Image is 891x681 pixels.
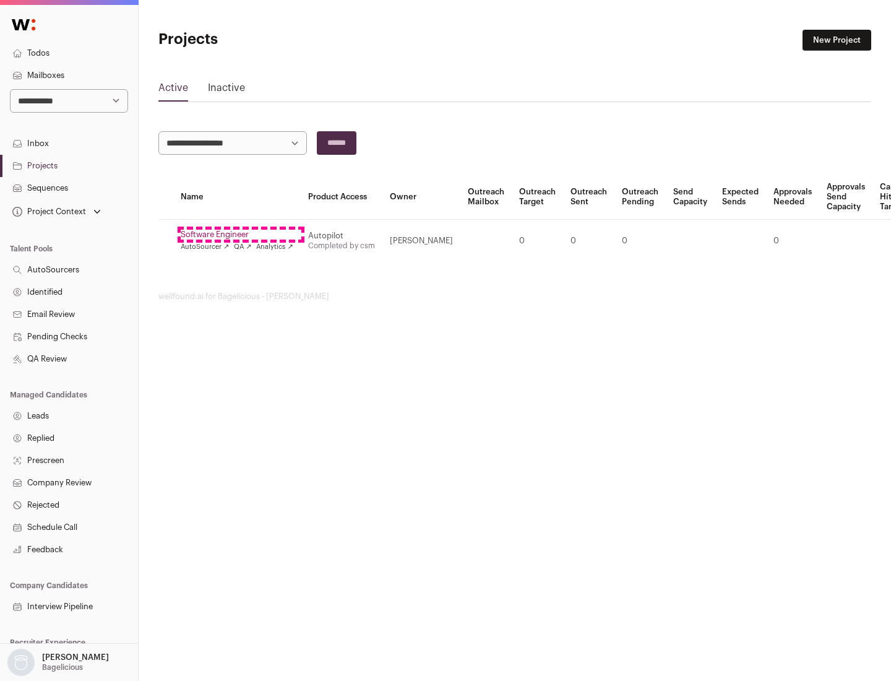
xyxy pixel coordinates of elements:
[10,207,86,217] div: Project Context
[460,175,512,220] th: Outreach Mailbox
[158,80,188,100] a: Active
[42,662,83,672] p: Bagelicious
[563,220,614,262] td: 0
[666,175,715,220] th: Send Capacity
[42,653,109,662] p: [PERSON_NAME]
[10,203,103,220] button: Open dropdown
[512,220,563,262] td: 0
[803,30,871,51] a: New Project
[181,242,229,252] a: AutoSourcer ↗
[819,175,872,220] th: Approvals Send Capacity
[512,175,563,220] th: Outreach Target
[308,231,375,241] div: Autopilot
[614,220,666,262] td: 0
[614,175,666,220] th: Outreach Pending
[382,220,460,262] td: [PERSON_NAME]
[256,242,293,252] a: Analytics ↗
[766,220,819,262] td: 0
[7,649,35,676] img: nopic.png
[382,175,460,220] th: Owner
[715,175,766,220] th: Expected Sends
[158,30,396,50] h1: Projects
[208,80,245,100] a: Inactive
[173,175,301,220] th: Name
[158,292,871,301] footer: wellfound:ai for Bagelicious - [PERSON_NAME]
[308,242,375,249] a: Completed by csm
[5,649,111,676] button: Open dropdown
[563,175,614,220] th: Outreach Sent
[181,230,293,240] a: Software Engineer
[234,242,251,252] a: QA ↗
[766,175,819,220] th: Approvals Needed
[301,175,382,220] th: Product Access
[5,12,42,37] img: Wellfound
